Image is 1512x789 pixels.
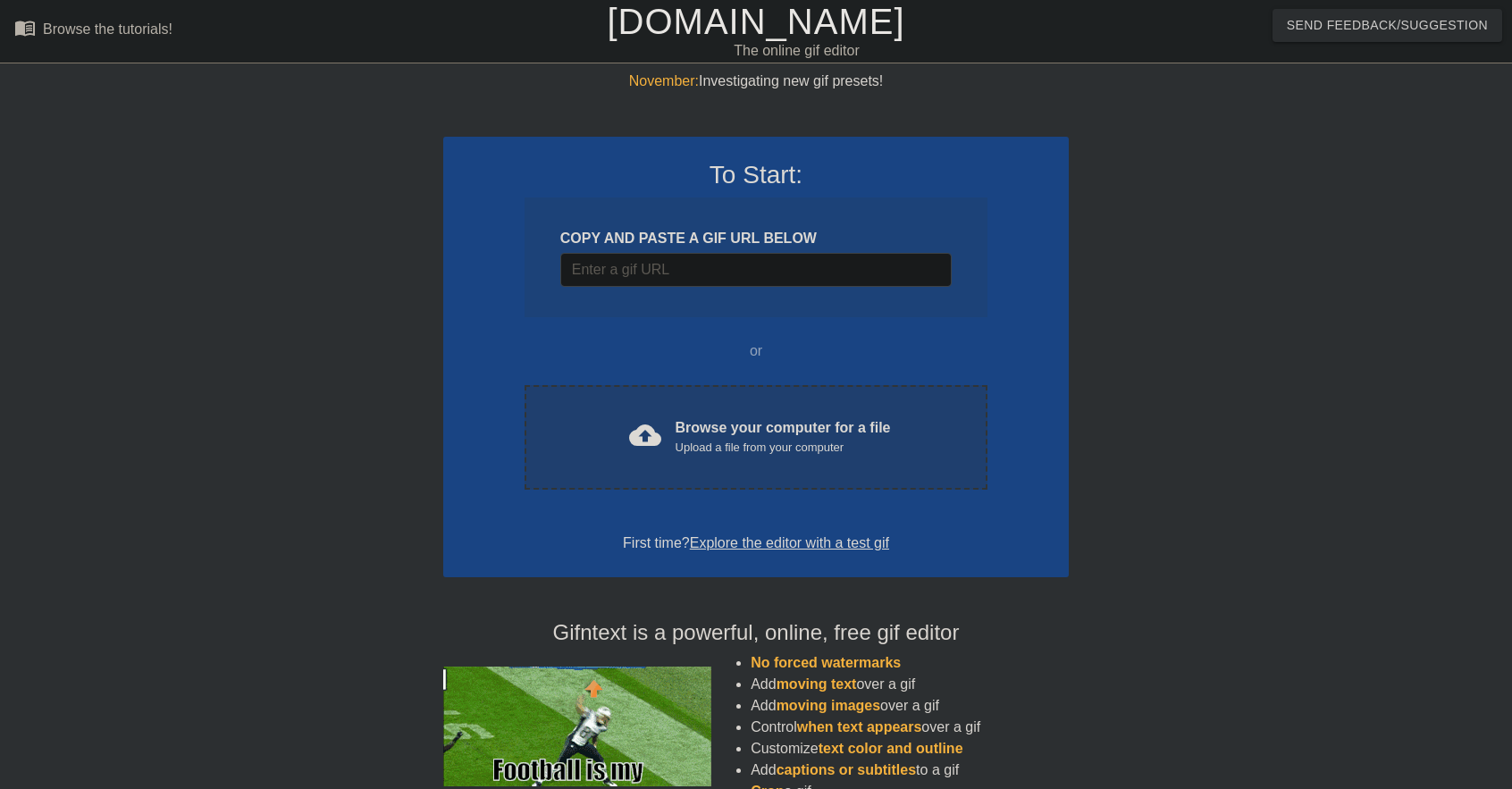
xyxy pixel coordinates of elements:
span: moving text [777,676,857,692]
button: Send Feedback/Suggestion [1273,9,1502,42]
span: No forced watermarks [751,655,901,670]
li: Add to a gif [751,760,1069,781]
span: cloud_upload [629,419,661,451]
div: Browse the tutorials! [43,21,172,37]
span: when text appears [797,719,922,734]
div: or [490,340,1022,362]
div: First time? [466,533,1046,554]
div: COPY AND PASTE A GIF URL BELOW [560,228,952,249]
span: moving images [777,698,880,713]
span: November: [629,73,699,88]
li: Control over a gif [751,717,1069,738]
img: football_small.gif [443,667,711,786]
input: Username [560,253,952,287]
div: Upload a file from your computer [676,439,891,457]
li: Add over a gif [751,695,1069,717]
div: Browse your computer for a file [676,417,891,457]
a: Browse the tutorials! [14,17,172,45]
span: Send Feedback/Suggestion [1287,14,1488,37]
a: Explore the editor with a test gif [690,535,889,550]
a: [DOMAIN_NAME] [607,2,904,41]
span: menu_book [14,17,36,38]
div: Investigating new gif presets! [443,71,1069,92]
h4: Gifntext is a powerful, online, free gif editor [443,620,1069,646]
div: The online gif editor [513,40,1080,62]
li: Add over a gif [751,674,1069,695]
span: captions or subtitles [777,762,916,777]
span: text color and outline [819,741,963,756]
li: Customize [751,738,1069,760]
h3: To Start: [466,160,1046,190]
